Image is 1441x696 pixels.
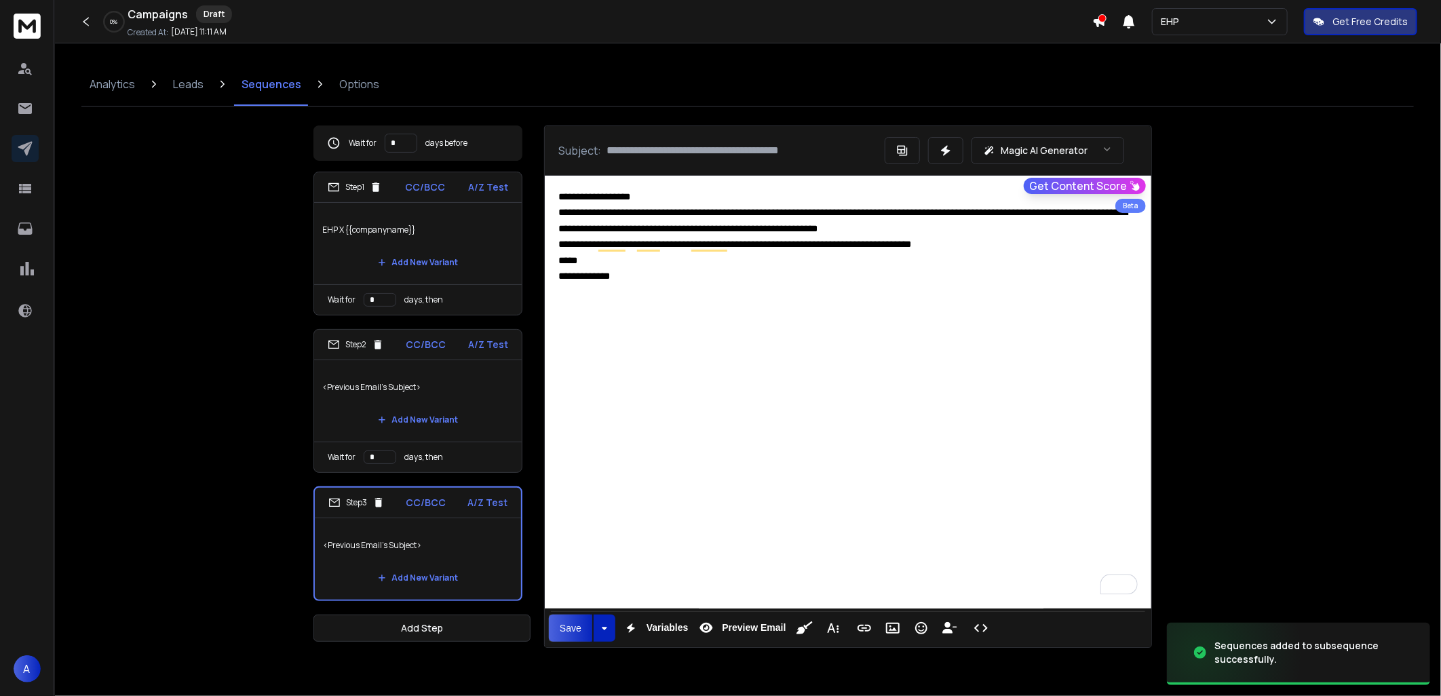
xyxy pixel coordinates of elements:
button: Preview Email [693,615,788,642]
p: Get Free Credits [1332,15,1408,28]
p: Leads [173,76,204,92]
button: A [14,655,41,682]
img: image [1167,613,1303,693]
p: A/Z Test [468,338,508,351]
li: Step3CC/BCCA/Z Test<Previous Email's Subject>Add New Variant [313,486,522,601]
p: CC/BCC [406,496,446,509]
div: Step 3 [328,497,385,509]
p: <Previous Email's Subject> [322,368,514,406]
li: Step1CC/BCCA/Z TestEHP X {{companyname}}Add New VariantWait fordays, then [313,172,522,315]
button: Insert Link (Ctrl+K) [851,615,877,642]
button: Add New Variant [367,564,469,592]
button: Add Step [313,615,531,642]
p: Magic AI Generator [1001,144,1088,157]
p: CC/BCC [405,180,445,194]
p: Sequences [242,76,301,92]
p: days, then [404,452,443,463]
button: Emoticons [908,615,934,642]
p: Wait for [328,294,356,305]
p: A/Z Test [467,496,507,509]
button: Magic AI Generator [972,137,1124,164]
button: Save [549,615,592,642]
div: Beta [1115,199,1146,213]
button: Code View [968,615,994,642]
button: Insert Image (Ctrl+P) [880,615,906,642]
p: CC/BCC [406,338,446,351]
a: Options [331,62,387,106]
span: Preview Email [719,622,788,634]
h1: Campaigns [128,6,188,22]
p: A/Z Test [468,180,508,194]
div: Sequences added to subsequence successfully. [1214,639,1414,666]
p: Wait for [328,452,356,463]
span: Variables [644,622,691,634]
p: Wait for [349,138,377,149]
button: Add New Variant [367,406,469,433]
p: Analytics [90,76,135,92]
p: Created At: [128,27,168,38]
button: More Text [820,615,846,642]
p: <Previous Email's Subject> [323,526,513,564]
li: Step2CC/BCCA/Z Test<Previous Email's Subject>Add New VariantWait fordays, then [313,329,522,473]
p: Options [339,76,379,92]
a: Sequences [233,62,309,106]
button: Clean HTML [792,615,818,642]
p: EHP [1161,15,1185,28]
div: To enrich screen reader interactions, please activate Accessibility in Grammarly extension settings [545,176,1151,608]
p: [DATE] 11:11 AM [171,26,227,37]
button: Insert Unsubscribe Link [937,615,963,642]
div: Draft [196,5,232,23]
a: Leads [165,62,212,106]
p: 0 % [111,18,118,26]
a: Analytics [81,62,143,106]
div: Step 1 [328,181,382,193]
p: days, then [404,294,443,305]
div: Step 2 [328,339,384,351]
p: days before [425,138,467,149]
button: Variables [618,615,691,642]
button: Add New Variant [367,249,469,276]
p: Subject: [558,142,601,159]
p: EHP X {{companyname}} [322,211,514,249]
button: Get Content Score [1024,178,1146,194]
button: Get Free Credits [1304,8,1417,35]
